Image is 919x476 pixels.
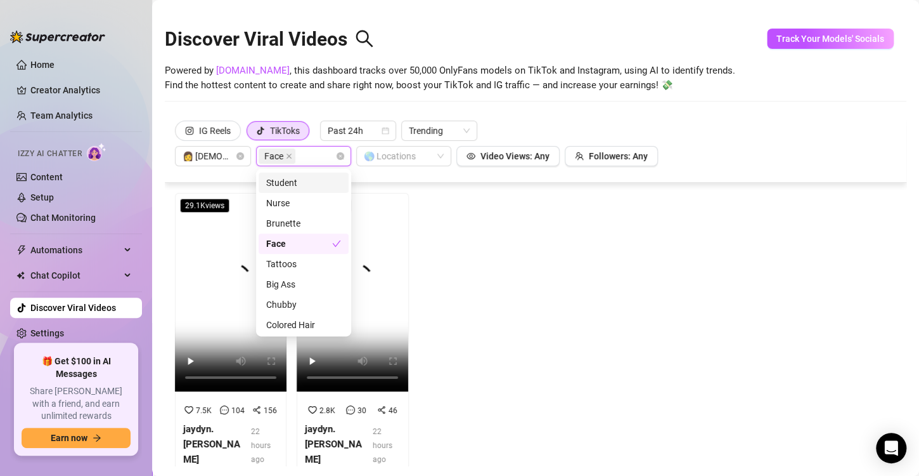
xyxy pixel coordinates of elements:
span: Earn now [51,433,87,443]
h2: Discover Viral Videos [165,27,374,51]
span: Followers: Any [589,151,648,161]
span: search [355,29,374,48]
span: check [332,239,341,248]
span: Face [259,149,295,164]
div: Big Ass [266,277,341,291]
div: Brunette [266,216,341,230]
span: Track Your Models' Socials [776,34,884,44]
div: Brunette [259,213,349,234]
span: heart [184,406,193,414]
span: tik-tok [256,126,265,135]
span: message [220,406,229,414]
span: thunderbolt [16,245,27,255]
a: Home [30,60,55,70]
a: Content [30,172,63,182]
a: Creator Analytics [30,80,132,100]
div: Student [259,173,349,193]
div: Face [266,237,332,251]
div: IG Reels [199,121,231,140]
div: Nurse [259,193,349,213]
a: Discover Viral Videos [30,303,116,313]
span: Trending [409,121,470,140]
span: 156 [264,406,277,415]
button: Video Views: Any [456,146,560,166]
button: Followers: Any [565,146,658,166]
button: Track Your Models' Socials [767,29,894,49]
span: message [346,406,355,414]
span: instagram [185,126,194,135]
span: Powered by , this dashboard tracks over 50,000 OnlyFans models on TikTok and Instagram, using AI ... [165,63,735,93]
span: Past 24h [328,121,389,140]
img: AI Chatter [87,143,106,161]
span: 30 [357,406,366,415]
div: Student [266,176,341,190]
span: 7.5K [196,406,212,415]
div: Big Ass [259,274,349,294]
div: TikToks [270,121,300,140]
a: Setup [30,192,54,202]
span: calendar [382,127,389,135]
span: 104 [231,406,245,415]
span: 2.8K [319,406,335,415]
span: 46 [389,406,397,415]
a: Team Analytics [30,110,93,121]
div: Face [259,234,349,254]
span: Share [PERSON_NAME] with a friend, and earn unlimited rewards [22,385,131,423]
span: Izzy AI Chatter [18,148,82,160]
button: Earn nowarrow-right [22,428,131,448]
div: Tattoos [266,257,341,271]
span: share-alt [377,406,386,414]
div: Chubby [266,298,341,312]
span: eye [466,152,475,161]
strong: jaydyn.[PERSON_NAME] [305,423,362,465]
strong: jaydyn.[PERSON_NAME] [183,423,240,465]
div: Chubby [259,294,349,315]
div: Colored Hair [266,318,341,332]
span: team [575,152,584,161]
a: [DOMAIN_NAME] [216,65,290,76]
span: 👩 Female [183,147,243,166]
span: share-alt [252,406,261,414]
span: 22 hours ago [251,427,271,464]
span: Video Views: Any [480,151,549,161]
a: Settings [30,328,64,338]
span: close-circle [337,152,344,160]
span: arrow-right [93,433,101,442]
span: 29.1K views [180,199,229,213]
div: Tattoos [259,254,349,274]
span: 🎁 Get $100 in AI Messages [22,355,131,380]
span: heart [308,406,317,414]
span: close [286,153,292,159]
div: Nurse [266,196,341,210]
span: close-circle [236,152,244,160]
span: Automations [30,240,120,260]
a: Chat Monitoring [30,213,96,223]
div: Colored Hair [259,315,349,335]
span: 22 hours ago [373,427,392,464]
div: Open Intercom Messenger [876,433,906,463]
img: Chat Copilot [16,271,25,280]
img: logo-BBDzfeDw.svg [10,30,105,43]
span: Face [264,149,283,163]
span: Chat Copilot [30,265,120,286]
